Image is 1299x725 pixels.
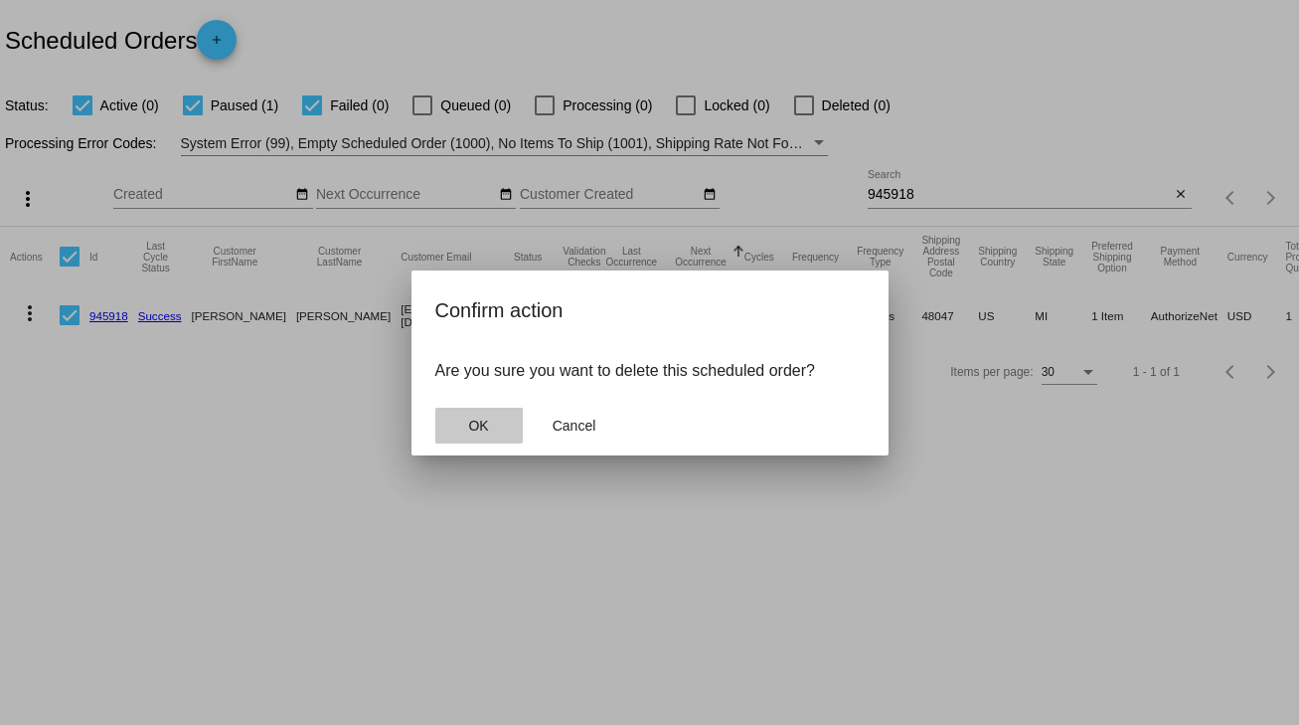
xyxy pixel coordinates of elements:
span: Cancel [553,418,596,434]
p: Are you sure you want to delete this scheduled order? [435,362,865,380]
span: OK [468,418,488,434]
h2: Confirm action [435,294,865,326]
button: Close dialog [435,408,523,444]
button: Close dialog [531,408,618,444]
